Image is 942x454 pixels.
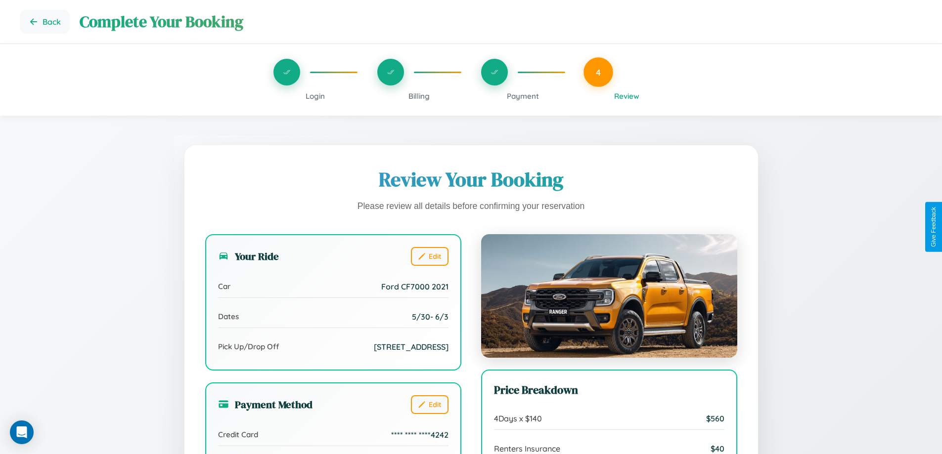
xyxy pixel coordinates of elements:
div: Give Feedback [930,207,937,247]
span: $ 560 [706,413,724,423]
span: [STREET_ADDRESS] [374,342,449,352]
span: Billing [408,91,430,101]
h1: Review Your Booking [205,166,737,193]
span: Ford CF7000 2021 [381,282,449,291]
span: Credit Card [218,430,258,439]
button: Go back [20,10,70,34]
h3: Your Ride [218,249,279,263]
button: Edit [411,395,449,414]
span: Renters Insurance [494,444,560,454]
h3: Price Breakdown [494,382,724,398]
button: Edit [411,247,449,266]
h1: Complete Your Booking [80,11,922,33]
span: Payment [507,91,539,101]
span: 5 / 30 - 6 / 3 [412,312,449,322]
span: Car [218,282,230,291]
span: $ 40 [711,444,724,454]
p: Please review all details before confirming your reservation [205,199,737,214]
span: Login [306,91,325,101]
span: Dates [218,312,239,321]
h3: Payment Method [218,397,313,412]
span: 4 Days x $ 140 [494,413,542,423]
span: Pick Up/Drop Off [218,342,279,351]
span: 4 [596,67,601,78]
img: Ford CF7000 [481,234,737,358]
div: Open Intercom Messenger [10,420,34,444]
span: Review [614,91,639,101]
